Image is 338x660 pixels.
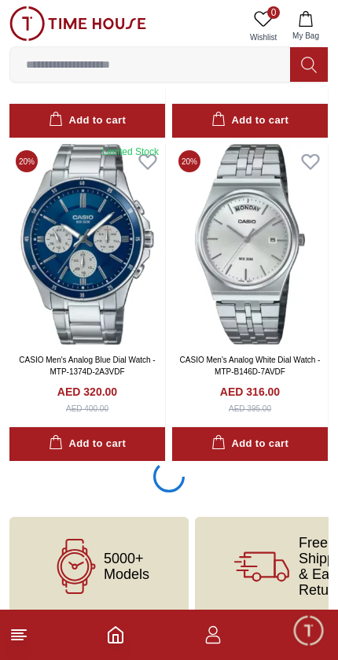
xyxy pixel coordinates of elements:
img: ... [9,6,146,41]
button: My Bag [283,6,329,46]
span: Wishlist [244,31,283,43]
img: CASIO Men's Analog White Dial Watch - MTP-B146D-7AVDF [172,144,328,345]
img: CASIO Men's Analog Blue Dial Watch - MTP-1374D-2A3VDF [9,144,165,345]
h4: AED 316.00 [220,384,280,400]
div: Add to cart [211,112,288,130]
div: Add to cart [49,112,126,130]
a: Home [106,625,125,644]
button: Add to cart [9,104,165,138]
div: Chat Widget [292,614,326,648]
div: AED 395.00 [229,403,271,415]
a: CASIO Men's Analog White Dial Watch - MTP-B146D-7AVDF [180,356,321,376]
a: CASIO Men's Analog Blue Dial Watch - MTP-1374D-2A3VDF [19,356,155,376]
span: 20 % [16,150,38,172]
button: Add to cart [172,104,328,138]
span: 20 % [178,150,200,172]
button: Add to cart [9,427,165,461]
a: 0Wishlist [244,6,283,46]
span: 0 [267,6,280,19]
div: AED 400.00 [66,403,108,415]
div: Limited Stock [102,146,159,158]
h4: AED 320.00 [57,384,117,400]
span: 5000+ Models [104,551,149,582]
div: Add to cart [49,435,126,453]
span: My Bag [286,30,325,42]
div: Add to cart [211,435,288,453]
button: Add to cart [172,427,328,461]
